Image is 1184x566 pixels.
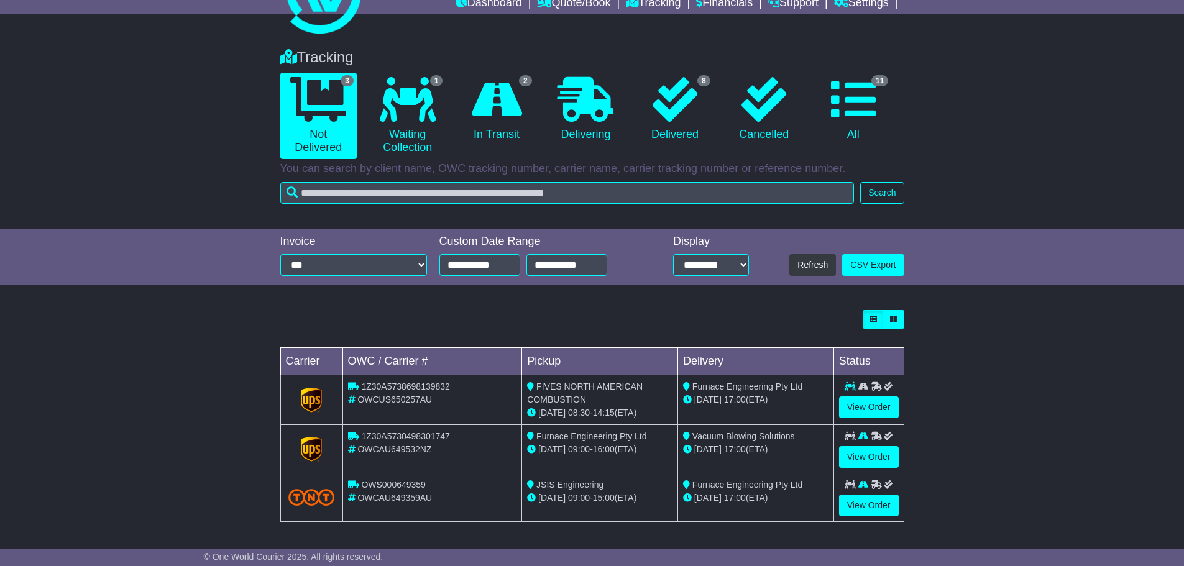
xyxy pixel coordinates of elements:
span: 17:00 [724,493,746,503]
td: OWC / Carrier # [342,348,522,375]
span: Furnace Engineering Pty Ltd [692,480,802,490]
span: [DATE] [538,408,566,418]
td: Delivery [677,348,833,375]
span: FIVES NORTH AMERICAN COMBUSTION [527,381,643,404]
img: GetCarrierServiceLogo [301,437,322,462]
span: Vacuum Blowing Solutions [692,431,795,441]
span: 11 [871,75,888,86]
a: View Order [839,396,899,418]
img: GetCarrierServiceLogo [301,388,322,413]
div: Tracking [274,48,911,66]
span: 1Z30A5738698139832 [361,381,449,391]
div: (ETA) [683,393,828,406]
span: [DATE] [538,493,566,503]
span: 1 [430,75,443,86]
span: 17:00 [724,444,746,454]
div: - (ETA) [527,491,672,504]
a: Delivering [548,73,624,146]
p: You can search by client name, OWC tracking number, carrier name, carrier tracking number or refe... [280,162,904,176]
span: 14:15 [593,408,615,418]
div: - (ETA) [527,406,672,419]
span: 17:00 [724,395,746,404]
a: 8 Delivered [636,73,713,146]
a: View Order [839,446,899,468]
img: TNT_Domestic.png [288,489,335,506]
span: [DATE] [694,395,722,404]
span: OWCAU649532NZ [357,444,431,454]
div: Custom Date Range [439,235,639,249]
span: [DATE] [694,493,722,503]
td: Carrier [280,348,342,375]
div: Invoice [280,235,427,249]
button: Search [860,182,904,204]
span: 09:00 [568,493,590,503]
span: 16:00 [593,444,615,454]
span: 08:30 [568,408,590,418]
a: 2 In Transit [458,73,535,146]
span: [DATE] [694,444,722,454]
span: [DATE] [538,444,566,454]
a: 1 Waiting Collection [369,73,446,159]
a: 11 All [815,73,891,146]
span: OWCUS650257AU [357,395,432,404]
a: CSV Export [842,254,904,276]
span: 09:00 [568,444,590,454]
div: (ETA) [683,443,828,456]
a: Cancelled [726,73,802,146]
span: OWCAU649359AU [357,493,432,503]
a: View Order [839,495,899,516]
span: 1Z30A5730498301747 [361,431,449,441]
td: Pickup [522,348,678,375]
span: Furnace Engineering Pty Ltd [692,381,802,391]
span: 15:00 [593,493,615,503]
span: OWS000649359 [361,480,426,490]
span: 8 [697,75,710,86]
span: JSIS Engineering [536,480,603,490]
span: © One World Courier 2025. All rights reserved. [204,552,383,562]
span: Furnace Engineering Pty Ltd [536,431,646,441]
div: Display [673,235,749,249]
button: Refresh [789,254,836,276]
div: - (ETA) [527,443,672,456]
a: 3 Not Delivered [280,73,357,159]
span: 2 [519,75,532,86]
div: (ETA) [683,491,828,504]
span: 3 [341,75,354,86]
td: Status [833,348,904,375]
